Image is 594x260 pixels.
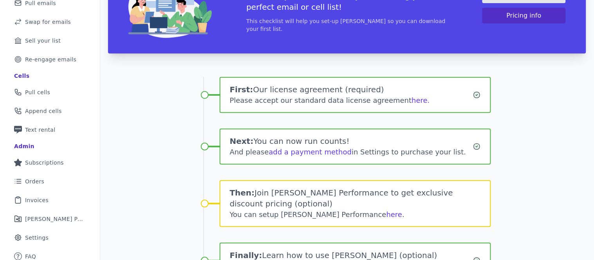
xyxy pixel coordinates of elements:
[230,209,481,220] div: You can setup [PERSON_NAME] Performance .
[25,37,61,45] span: Sell your list
[230,136,473,147] h1: You can now run counts!
[25,88,50,96] span: Pull cells
[230,251,262,260] span: Finally:
[25,56,76,63] span: Re-engage emails
[6,13,94,30] a: Swap for emails
[6,84,94,101] a: Pull cells
[6,210,94,228] a: [PERSON_NAME] Performance
[6,51,94,68] a: Re-engage emails
[230,85,253,94] span: First:
[25,234,49,242] span: Settings
[6,154,94,171] a: Subscriptions
[6,229,94,246] a: Settings
[25,178,44,185] span: Orders
[230,188,255,197] span: Then:
[6,102,94,120] a: Append cells
[230,147,473,158] div: And please in Settings to purchase your list.
[6,121,94,138] a: Text rental
[230,187,481,209] h1: Join [PERSON_NAME] Performance to get exclusive discount pricing (optional)
[269,148,352,156] a: add a payment method
[25,215,84,223] span: [PERSON_NAME] Performance
[482,8,566,23] button: Pricing info
[230,84,473,95] h1: Our license agreement (required)
[25,196,49,204] span: Invoices
[25,18,71,26] span: Swap for emails
[386,210,403,219] a: here
[25,126,56,134] span: Text rental
[14,72,29,80] div: Cells
[14,142,34,150] div: Admin
[246,17,448,33] p: This checklist will help you set-up [PERSON_NAME] so you can download your first list.
[6,32,94,49] a: Sell your list
[230,95,473,106] div: Please accept our standard data license agreement
[25,159,64,167] span: Subscriptions
[25,107,62,115] span: Append cells
[6,192,94,209] a: Invoices
[230,136,254,146] span: Next:
[6,173,94,190] a: Orders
